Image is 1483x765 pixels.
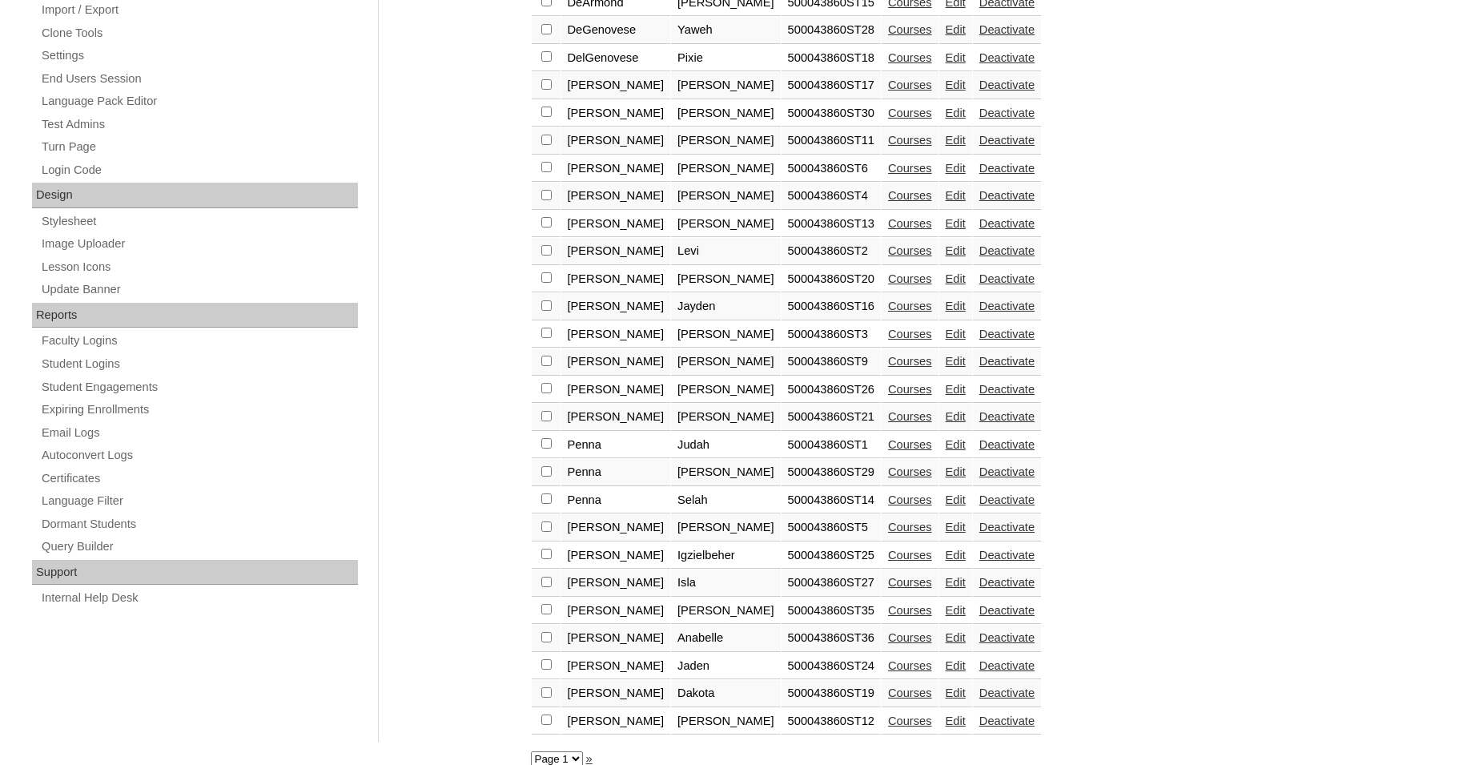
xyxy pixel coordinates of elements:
td: [PERSON_NAME] [671,155,781,183]
a: Edit [946,521,966,533]
a: Courses [888,715,932,727]
a: Courses [888,244,932,257]
a: Courses [888,686,932,699]
td: [PERSON_NAME] [671,459,781,486]
a: Courses [888,465,932,478]
td: [PERSON_NAME] [561,127,671,155]
td: [PERSON_NAME] [671,321,781,348]
a: Edit [946,438,966,451]
a: Edit [946,604,966,617]
a: Deactivate [979,631,1035,644]
td: [PERSON_NAME] [671,514,781,542]
a: Deactivate [979,134,1035,147]
a: Image Uploader [40,234,358,254]
a: Language Pack Editor [40,91,358,111]
a: Edit [946,162,966,175]
a: Certificates [40,469,358,489]
a: Deactivate [979,300,1035,312]
td: [PERSON_NAME] [561,348,671,376]
a: Courses [888,23,932,36]
td: Judah [671,432,781,459]
td: DeGenovese [561,17,671,44]
a: Deactivate [979,383,1035,396]
a: Edit [946,686,966,699]
a: Edit [946,300,966,312]
td: [PERSON_NAME] [561,100,671,127]
a: Edit [946,355,966,368]
a: Test Admins [40,115,358,135]
td: 500043860ST9 [782,348,881,376]
a: Deactivate [979,604,1035,617]
td: Jaden [671,653,781,680]
td: [PERSON_NAME] [561,376,671,404]
a: Courses [888,189,932,202]
a: Deactivate [979,217,1035,230]
a: Deactivate [979,107,1035,119]
td: Yaweh [671,17,781,44]
td: [PERSON_NAME] [671,100,781,127]
td: [PERSON_NAME] [561,514,671,542]
td: 500043860ST2 [782,238,881,265]
td: [PERSON_NAME] [561,293,671,320]
td: 500043860ST25 [782,542,881,570]
td: 500043860ST12 [782,708,881,735]
a: Courses [888,162,932,175]
td: [PERSON_NAME] [671,348,781,376]
a: Deactivate [979,549,1035,562]
div: Design [32,183,358,208]
td: [PERSON_NAME] [561,708,671,735]
a: Edit [946,244,966,257]
a: Edit [946,107,966,119]
a: Edit [946,23,966,36]
a: Deactivate [979,189,1035,202]
td: 500043860ST17 [782,72,881,99]
td: [PERSON_NAME] [561,238,671,265]
td: DelGenovese [561,45,671,72]
a: Edit [946,51,966,64]
td: 500043860ST21 [782,404,881,431]
td: [PERSON_NAME] [561,625,671,652]
a: Courses [888,355,932,368]
td: 500043860ST26 [782,376,881,404]
a: Edit [946,134,966,147]
td: 500043860ST16 [782,293,881,320]
a: Deactivate [979,438,1035,451]
td: 500043860ST1 [782,432,881,459]
a: Courses [888,549,932,562]
td: 500043860ST11 [782,127,881,155]
td: Penna [561,432,671,459]
a: End Users Session [40,69,358,89]
td: [PERSON_NAME] [561,183,671,210]
a: Edit [946,493,966,506]
a: Internal Help Desk [40,588,358,608]
td: 500043860ST30 [782,100,881,127]
a: Courses [888,521,932,533]
a: Stylesheet [40,211,358,232]
td: [PERSON_NAME] [561,266,671,293]
td: 500043860ST24 [782,653,881,680]
a: Edit [946,715,966,727]
td: [PERSON_NAME] [671,183,781,210]
td: [PERSON_NAME] [671,211,781,238]
td: 500043860ST4 [782,183,881,210]
td: Jayden [671,293,781,320]
td: 500043860ST29 [782,459,881,486]
a: Edit [946,217,966,230]
a: Expiring Enrollments [40,400,358,420]
a: Courses [888,631,932,644]
td: 500043860ST35 [782,598,881,625]
td: 500043860ST6 [782,155,881,183]
td: [PERSON_NAME] [671,376,781,404]
td: 500043860ST5 [782,514,881,542]
a: Deactivate [979,493,1035,506]
td: Pixie [671,45,781,72]
a: Deactivate [979,410,1035,423]
td: [PERSON_NAME] [561,542,671,570]
td: 500043860ST13 [782,211,881,238]
td: [PERSON_NAME] [671,127,781,155]
a: Deactivate [979,355,1035,368]
td: 500043860ST3 [782,321,881,348]
a: Deactivate [979,79,1035,91]
a: Faculty Logins [40,331,358,351]
a: Courses [888,410,932,423]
